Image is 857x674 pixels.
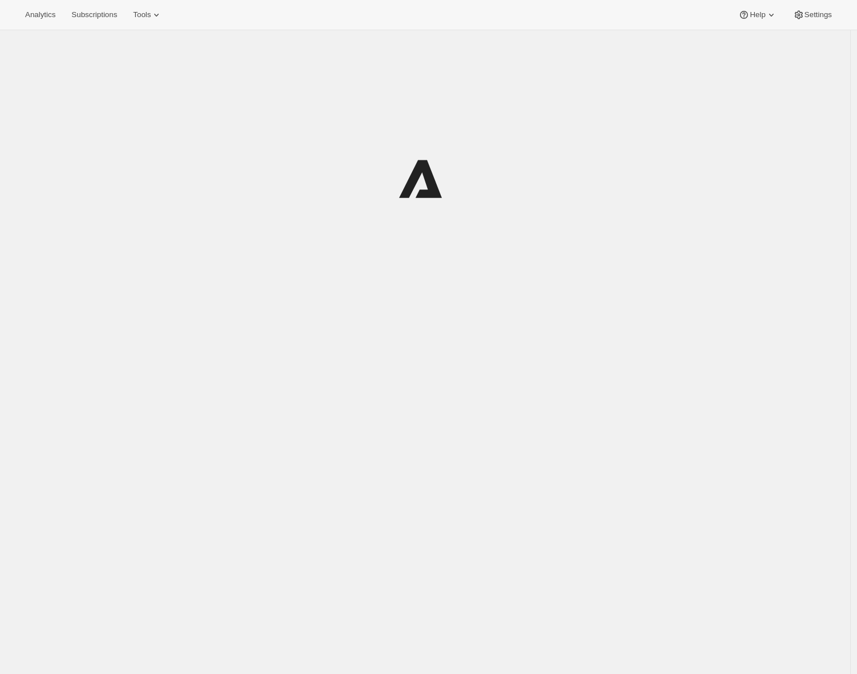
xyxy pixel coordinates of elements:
span: Settings [804,10,832,19]
span: Help [750,10,765,19]
button: Analytics [18,7,62,23]
button: Settings [786,7,839,23]
span: Analytics [25,10,55,19]
button: Tools [126,7,169,23]
button: Help [731,7,783,23]
button: Subscriptions [65,7,124,23]
span: Tools [133,10,151,19]
span: Subscriptions [71,10,117,19]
